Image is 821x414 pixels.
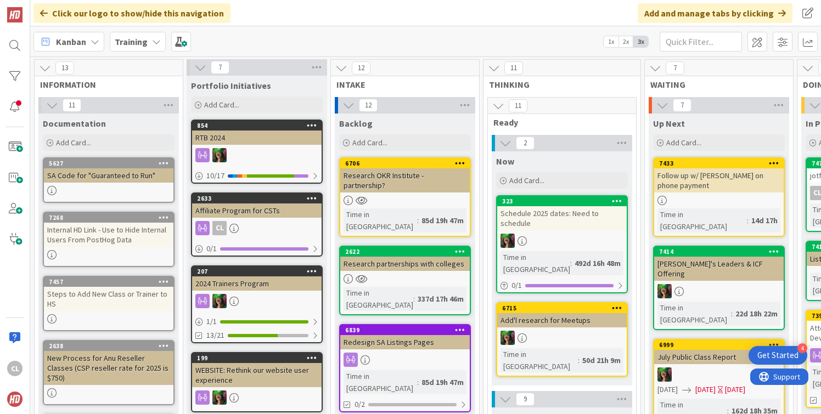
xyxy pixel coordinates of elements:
[633,36,648,47] span: 3x
[654,350,784,364] div: July Public Class Report
[570,257,572,269] span: :
[7,392,23,407] img: avatar
[654,158,784,192] div: 7433Follow up w/ [PERSON_NAME] on phone payment
[618,36,633,47] span: 2x
[43,212,175,267] a: 7268Internal HD Link - Use to Hide Internal Users From PostHog Data
[657,208,747,232] div: Time in [GEOGRAPHIC_DATA]
[23,2,50,15] span: Support
[654,257,784,281] div: [PERSON_NAME]'s Leaders & ICF Offering
[733,308,780,320] div: 22d 18h 22m
[44,223,173,247] div: Internal HD Link - Use to Hide Internal Users From PostHog Data
[56,138,91,148] span: Add Card...
[497,303,627,327] div: 6715Add'l research for Meetups
[578,354,580,366] span: :
[192,169,322,183] div: 10/17
[511,280,522,291] span: 0 / 1
[501,251,570,275] div: Time in [GEOGRAPHIC_DATA]
[49,214,173,222] div: 7268
[191,120,323,184] a: 854RTB 2024SL10/17
[749,214,780,226] div: 14d 17h
[419,376,466,388] div: 85d 19h 47m
[666,138,701,148] span: Add Card...
[43,340,175,405] a: 2638New Process for Anu Reseller Classes (CSP reseller rate for 2025 is $750)
[43,118,106,129] span: Documentation
[192,390,322,405] div: SL
[192,266,322,276] div: 207
[352,61,370,75] span: 12
[344,208,417,232] div: Time in [GEOGRAPHIC_DATA]
[345,326,470,334] div: 6839
[44,213,173,247] div: 7268Internal HD Link - Use to Hide Internal Users From PostHog Data
[673,99,691,112] span: 7
[757,350,798,361] div: Get Started
[657,302,731,326] div: Time in [GEOGRAPHIC_DATA]
[355,399,365,410] span: 0/2
[197,268,322,275] div: 207
[212,148,227,162] img: SL
[340,335,470,349] div: Redesign SA Listings Pages
[40,79,169,90] span: INFORMATION
[659,248,784,256] div: 7414
[340,257,470,271] div: Research partnerships with colleges
[191,80,271,91] span: Portfolio Initiatives
[191,192,323,257] a: 2633Affiliate Program for CSTsCL0/1
[43,276,175,331] a: 7457Steps to Add New Class or Trainer to HS
[43,157,175,203] a: 5627SA Code for "Guaranteed to Run"
[660,32,742,52] input: Quick Filter...
[44,277,173,287] div: 7457
[731,308,733,320] span: :
[340,325,470,349] div: 6839Redesign SA Listings Pages
[344,370,417,394] div: Time in [GEOGRAPHIC_DATA]
[340,247,470,257] div: 2622
[44,158,173,168] div: 5627
[192,121,322,145] div: 854RTB 2024
[206,330,224,341] span: 13/21
[417,214,419,226] span: :
[415,293,466,305] div: 337d 17h 46m
[192,203,322,218] div: Affiliate Program for CSTs
[192,194,322,218] div: 2633Affiliate Program for CSTs
[339,324,471,412] a: 6839Redesign SA Listings PagesTime in [GEOGRAPHIC_DATA]:85d 19h 47m0/2
[197,354,322,362] div: 199
[657,384,678,395] span: [DATE]
[192,121,322,131] div: 854
[497,313,627,327] div: Add'l research for Meetups
[497,196,627,230] div: 323Schedule 2025 dates: Need to schedule
[493,117,622,128] span: Ready
[509,175,544,185] span: Add Card...
[33,3,230,23] div: Click our logo to show/hide this navigation
[497,196,627,206] div: 323
[340,158,470,192] div: 6706Research OKR Institute - partnership?
[44,277,173,311] div: 7457Steps to Add New Class or Trainer to HS
[192,276,322,291] div: 2024 Trainers Program
[497,331,627,345] div: SL
[339,157,471,237] a: 6706Research OKR Institute - partnership?Time in [GEOGRAPHIC_DATA]:85d 19h 47m
[509,99,527,112] span: 11
[497,279,627,292] div: 0/1
[496,195,628,293] a: 323Schedule 2025 dates: Need to scheduleSLTime in [GEOGRAPHIC_DATA]:492d 16h 48m0/1
[191,265,323,343] a: 2072024 Trainers ProgramSL1/113/21
[352,138,387,148] span: Add Card...
[666,61,684,75] span: 7
[747,214,749,226] span: :
[63,99,81,112] span: 11
[580,354,623,366] div: 50d 21h 9m
[339,246,471,315] a: 2622Research partnerships with collegesTime in [GEOGRAPHIC_DATA]:337d 17h 46m
[211,61,229,74] span: 7
[654,247,784,257] div: 7414
[638,3,792,23] div: Add and manage tabs by clicking
[497,206,627,230] div: Schedule 2025 dates: Need to schedule
[206,316,217,327] span: 1 / 1
[339,118,373,129] span: Backlog
[654,340,784,364] div: 6999July Public Class Report
[501,234,515,248] img: SL
[497,303,627,313] div: 6715
[572,257,623,269] div: 492d 16h 48m
[654,340,784,350] div: 6999
[340,168,470,192] div: Research OKR Institute - partnership?
[340,158,470,168] div: 6706
[654,168,784,192] div: Follow up w/ [PERSON_NAME] on phone payment
[497,234,627,248] div: SL
[653,246,785,330] a: 7414[PERSON_NAME]'s Leaders & ICF OfferingSLTime in [GEOGRAPHIC_DATA]:22d 18h 22m
[212,221,227,235] div: CL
